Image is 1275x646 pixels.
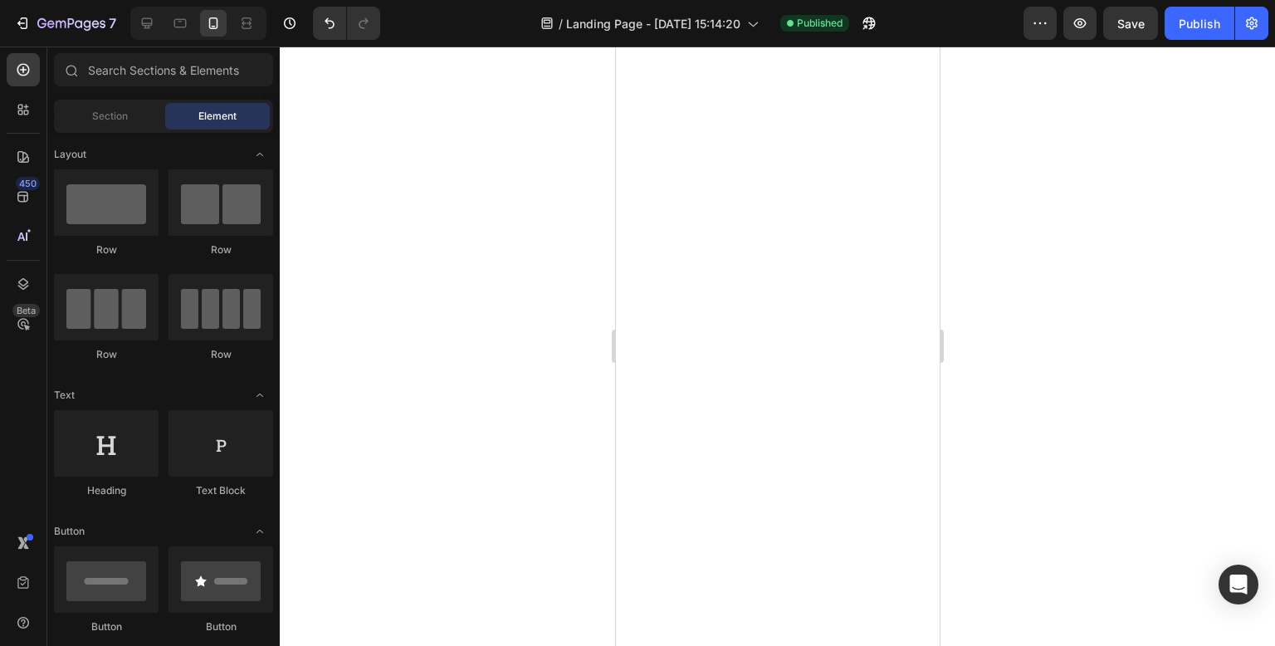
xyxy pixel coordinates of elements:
[54,483,159,498] div: Heading
[54,347,159,362] div: Row
[1219,565,1258,604] div: Open Intercom Messenger
[169,483,273,498] div: Text Block
[109,13,116,33] p: 7
[559,15,563,32] span: /
[1165,7,1234,40] button: Publish
[1103,7,1158,40] button: Save
[169,619,273,634] div: Button
[1117,17,1145,31] span: Save
[54,147,86,162] span: Layout
[169,347,273,362] div: Row
[7,7,124,40] button: 7
[198,109,237,124] span: Element
[54,53,273,86] input: Search Sections & Elements
[54,524,85,539] span: Button
[54,242,159,257] div: Row
[54,388,75,403] span: Text
[169,242,273,257] div: Row
[54,619,159,634] div: Button
[616,46,940,646] iframe: Design area
[313,7,380,40] div: Undo/Redo
[16,177,40,190] div: 450
[1179,15,1220,32] div: Publish
[12,304,40,317] div: Beta
[797,16,843,31] span: Published
[247,518,273,545] span: Toggle open
[92,109,128,124] span: Section
[247,382,273,409] span: Toggle open
[566,15,740,32] span: Landing Page - [DATE] 15:14:20
[247,141,273,168] span: Toggle open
